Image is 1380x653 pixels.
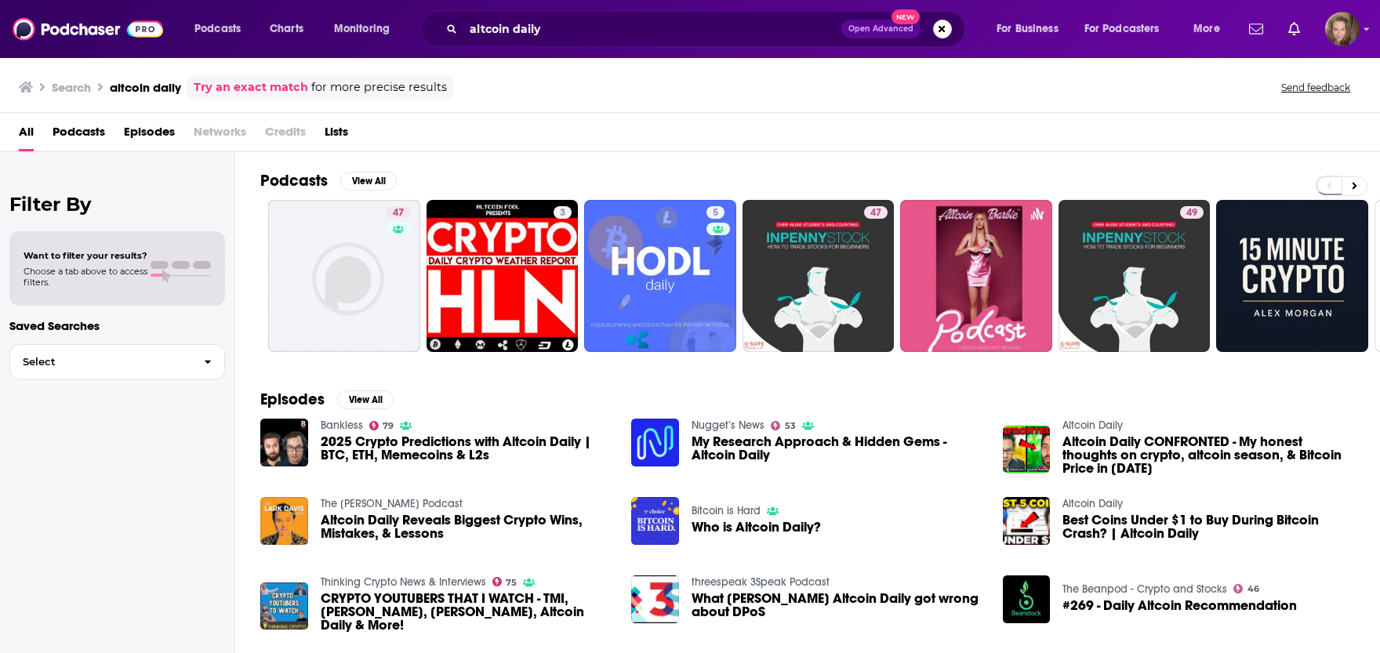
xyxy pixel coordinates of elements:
a: Nugget’s News [692,419,764,432]
span: More [1193,18,1220,40]
button: open menu [1182,16,1240,42]
button: open menu [183,16,261,42]
span: Logged in as smcclure267 [1325,12,1360,46]
a: 5 [706,206,724,219]
span: 46 [1247,586,1259,593]
span: Open Advanced [848,25,913,33]
img: User Profile [1325,12,1360,46]
span: 5 [713,205,718,221]
a: 2025 Crypto Predictions with Altcoin Daily | BTC, ETH, Memecoins & L2s [321,435,613,462]
img: Who is Altcoin Daily? [631,497,679,545]
span: for more precise results [311,78,447,96]
span: 3 [560,205,565,221]
a: EpisodesView All [260,390,394,409]
h2: Filter By [9,193,225,216]
a: Altcoin Daily [1062,497,1123,510]
a: Show notifications dropdown [1243,16,1269,42]
a: 3 [427,200,579,352]
a: PodcastsView All [260,171,397,190]
img: Altcoin Daily Reveals Biggest Crypto Wins, Mistakes, & Lessons [260,497,308,545]
a: Altcoin Daily [1062,419,1123,432]
a: Try an exact match [194,78,308,96]
button: View All [340,172,397,190]
p: Saved Searches [9,318,225,333]
button: Select [9,344,225,379]
img: 2025 Crypto Predictions with Altcoin Daily | BTC, ETH, Memecoins & L2s [260,419,308,466]
span: 47 [393,205,404,221]
h2: Podcasts [260,171,328,190]
span: CRYPTO YOUTUBERS THAT I WATCH - TMI, [PERSON_NAME], [PERSON_NAME], Altcoin Daily & More! [321,592,613,632]
span: Choose a tab above to access filters. [24,266,147,288]
span: New [892,9,920,24]
span: 75 [506,579,517,586]
button: open menu [986,16,1078,42]
a: 47 [864,206,888,219]
a: Lists [325,119,348,151]
img: Podchaser - Follow, Share and Rate Podcasts [13,14,163,44]
button: open menu [1074,16,1182,42]
a: Charts [260,16,313,42]
a: My Research Approach & Hidden Gems - Altcoin Daily [692,435,984,462]
a: 49 [1180,206,1204,219]
span: 49 [1186,205,1197,221]
button: View All [337,390,394,409]
a: 46 [1233,584,1259,593]
img: My Research Approach & Hidden Gems - Altcoin Daily [631,419,679,466]
a: threespeak 3Speak Podcast [692,575,830,589]
span: Charts [270,18,303,40]
img: What Michael Saylor Altcoin Daily got wrong about DPoS [631,575,679,623]
span: Altcoin Daily CONFRONTED - My honest thoughts on crypto, altcoin season, & Bitcoin Price in [DATE] [1062,435,1355,475]
img: Best Coins Under $1 to Buy During Bitcoin Crash? | Altcoin Daily [1003,497,1051,545]
a: 47 [268,200,420,352]
a: #269 - Daily Altcoin Recommendation [1062,599,1297,612]
a: Show notifications dropdown [1282,16,1306,42]
a: CRYPTO YOUTUBERS THAT I WATCH - TMI, Alessio Rastani, Chico Crypto, Altcoin Daily & More! [321,592,613,632]
h3: altcoin daily [110,80,181,95]
span: Who is Altcoin Daily? [692,521,821,534]
button: Send feedback [1276,81,1355,94]
a: Bitcoin is Hard [692,504,761,517]
span: All [19,119,34,151]
button: open menu [323,16,410,42]
a: 53 [771,421,796,430]
img: #269 - Daily Altcoin Recommendation [1003,575,1051,623]
img: CRYPTO YOUTUBERS THAT I WATCH - TMI, Alessio Rastani, Chico Crypto, Altcoin Daily & More! [260,582,308,630]
span: What [PERSON_NAME] Altcoin Daily got wrong about DPoS [692,592,984,619]
span: For Business [997,18,1059,40]
div: Search podcasts, credits, & more... [435,11,980,47]
h3: Search [52,80,91,95]
a: Best Coins Under $1 to Buy During Bitcoin Crash? | Altcoin Daily [1062,513,1355,540]
span: Networks [194,119,246,151]
a: The Lark Davis Podcast [321,497,463,510]
a: 75 [492,577,517,586]
a: 49 [1059,200,1211,352]
input: Search podcasts, credits, & more... [463,16,841,42]
a: The Beanpod - Crypto and Stocks [1062,582,1227,596]
a: Altcoin Daily Reveals Biggest Crypto Wins, Mistakes, & Lessons [321,513,613,540]
span: For Podcasters [1084,18,1160,40]
a: Thinking Crypto News & Interviews [321,575,486,589]
span: Credits [265,119,306,151]
a: Bankless [321,419,363,432]
span: Podcasts [53,119,105,151]
a: Episodes [124,119,175,151]
a: 3 [554,206,572,219]
span: Monitoring [334,18,390,40]
span: 79 [383,423,394,430]
span: Want to filter your results? [24,250,147,261]
a: 47 [743,200,895,352]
